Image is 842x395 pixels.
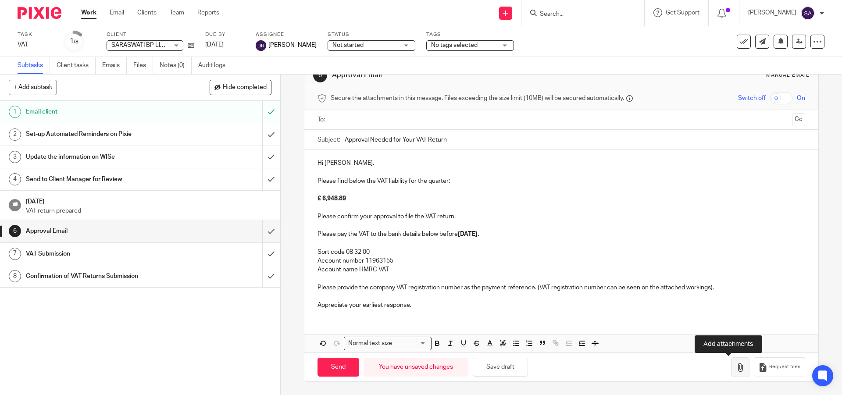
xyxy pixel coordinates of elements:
input: Search [539,11,618,18]
label: To: [318,115,327,124]
div: Search for option [344,337,432,350]
strong: £ 6,948.89 [318,196,346,202]
p: Please confirm your approval to file the VAT return. [318,212,805,221]
a: Team [170,8,184,17]
p: Account number 11963155 [318,256,805,265]
div: 4 [9,173,21,185]
div: 3 [9,151,21,163]
span: [DATE] [205,42,224,48]
span: Get Support [666,10,699,16]
div: 6 [9,225,21,237]
a: Audit logs [198,57,232,74]
p: Please provide the company VAT registration number as the payment reference. (VAT registration nu... [318,283,805,292]
h1: Approval Email [332,71,580,80]
div: You have unsaved changes [364,358,468,377]
p: Account name HMRC VAT [318,265,805,274]
h1: Send to Client Manager for Review [26,173,178,186]
div: 7 [9,248,21,260]
h1: Approval Email [26,224,178,238]
h1: Update the information on WISe [26,150,178,164]
label: Assignee [256,31,317,38]
span: Secure the attachments in this message. Files exceeding the size limit (10MB) will be secured aut... [331,94,624,103]
h1: Set-up Automated Reminders on Pixie [26,128,178,141]
span: Request files [769,363,800,370]
p: Please find below the VAT liability for the quarter: [318,177,805,185]
p: Please pay the VAT to the bank details below before [318,230,805,238]
h1: [DATE] [26,195,271,206]
span: Normal text size [346,339,394,348]
a: Client tasks [57,57,96,74]
span: On [797,94,805,103]
img: svg%3E [801,6,815,20]
button: Request files [754,357,805,377]
a: Files [133,57,153,74]
div: 1 [9,106,21,118]
label: Subject: [318,135,340,144]
label: Task [18,31,53,38]
span: SARASWATI BP LIMITED [111,42,178,48]
button: + Add subtask [9,80,57,95]
span: Not started [332,42,364,48]
button: Hide completed [210,80,271,95]
div: 8 [9,270,21,282]
a: Subtasks [18,57,50,74]
a: Work [81,8,96,17]
p: Sort code 08 32 00 [318,248,805,256]
label: Status [328,31,415,38]
strong: [DATE]. [458,231,479,237]
div: VAT [18,40,53,49]
p: Hi [PERSON_NAME], [318,159,805,167]
a: Clients [137,8,157,17]
a: Emails [102,57,127,74]
button: Cc [792,113,805,126]
button: Save draft [473,358,528,377]
span: Switch off [738,94,766,103]
span: No tags selected [431,42,478,48]
label: Client [107,31,194,38]
a: Email [110,8,124,17]
h1: Confirmation of VAT Returns Submission [26,270,178,283]
img: svg%3E [256,40,266,51]
div: 2 [9,128,21,141]
label: Due by [205,31,245,38]
div: 6 [313,68,327,82]
a: Reports [197,8,219,17]
p: Appreciate your earliest response. [318,301,805,310]
input: Search for option [395,339,426,348]
h1: Email client [26,105,178,118]
span: Hide completed [223,84,267,91]
p: VAT return prepared [26,206,271,215]
h1: VAT Submission [26,247,178,260]
small: /8 [74,39,78,44]
label: Tags [426,31,514,38]
a: Notes (0) [160,57,192,74]
p: [PERSON_NAME] [748,8,796,17]
img: Pixie [18,7,61,19]
div: 1 [70,36,78,46]
div: Manual email [766,72,810,79]
input: Send [318,358,359,377]
span: [PERSON_NAME] [268,41,317,50]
